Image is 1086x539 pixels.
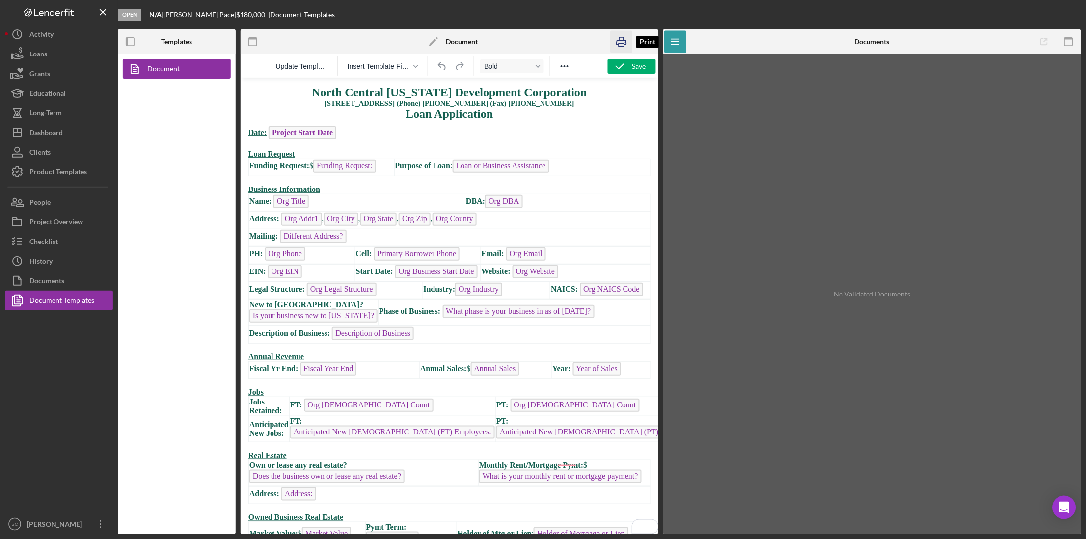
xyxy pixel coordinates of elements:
[29,291,94,313] div: Document Templates
[126,454,178,467] span: Payment Term
[272,59,331,73] button: Reset the template to the current product template value
[29,64,50,86] div: Grants
[5,44,113,64] button: Loans
[202,227,354,240] span: What phase is your business in as of [DATE]?
[50,348,254,361] span: Anticipated New [DEMOGRAPHIC_DATA] (FT) Employees:
[29,251,53,273] div: History
[5,103,113,123] a: Long-Term
[60,284,116,297] span: Fiscal Year End
[41,135,81,148] span: Org Addr1
[29,212,83,234] div: Project Overview
[29,83,66,106] div: Educational
[556,59,573,73] button: Reveal or hide additional toolbar items
[5,25,113,44] button: Activity
[192,135,236,148] span: Org County
[149,10,162,19] b: N/A
[9,451,57,459] strong: Market Value:
[29,103,62,125] div: Long-Term
[239,383,401,402] span: $
[50,339,62,347] strong: FT:
[8,373,46,381] span: Real Estate
[29,123,63,145] div: Dashboard
[5,232,113,251] button: Checklist
[123,59,226,79] a: Document
[9,320,42,337] span: Jobs Retained:
[668,59,1076,529] div: No Validated Documents
[272,187,318,200] span: Org Website
[256,348,461,361] span: Anticipated New [DEMOGRAPHIC_DATA] (PT) Employees:
[9,251,89,259] strong: Description of Business:
[241,78,658,534] iframe: Rich Text Area
[138,229,200,237] strong: Phase of Business:
[215,205,262,218] span: Org Industry
[9,451,110,459] span: $
[239,392,401,405] span: What is your monthly rent or mortgage payment?
[118,9,141,21] div: Open
[344,59,422,73] button: Insert Template Field
[11,522,18,527] text: SC
[9,411,39,420] strong: Address:
[115,189,153,197] strong: Start Date:
[241,171,264,180] strong: Email:
[9,222,123,231] strong: New to [GEOGRAPHIC_DATA]?
[155,187,237,200] span: Org Business Start Date
[158,135,190,148] span: Org Zip
[5,64,113,83] a: Grants
[256,339,268,347] strong: PT:
[61,449,110,462] span: Market Value
[484,62,532,70] span: Bold
[270,321,399,334] span: Org [DEMOGRAPHIC_DATA] Count
[91,249,173,262] span: Description of Business
[9,231,137,244] span: Is your business new to [US_STATE]?
[163,11,236,19] div: [PERSON_NAME] Pace |
[5,271,113,291] button: Documents
[239,383,343,391] strong: Monthly Rent/Mortgage Pymt:
[64,321,193,334] span: Org [DEMOGRAPHIC_DATA] Count
[8,310,23,318] span: Jobs
[149,11,163,19] div: |
[183,207,215,215] strong: Industry:
[276,62,327,70] span: Update Template
[256,323,268,331] strong: PT:
[5,212,113,232] button: Project Overview
[29,25,54,47] div: Activity
[5,192,113,212] button: People
[5,291,113,310] button: Document Templates
[9,136,39,145] strong: Address:
[9,189,26,197] strong: EIN:
[8,435,103,443] span: Owned Business Real Estate
[5,83,113,103] button: Educational
[120,135,157,148] span: Org State
[5,162,113,182] button: Product Templates
[115,171,132,180] strong: Cell:
[217,451,291,459] strong: Holder of Mtg or Lien
[40,152,106,165] span: Different Address?
[29,162,87,184] div: Product Templates
[5,514,113,534] button: SC[PERSON_NAME]
[217,451,388,459] span: :
[83,135,118,148] span: Org City
[9,154,38,162] strong: Mailing:
[632,59,646,74] div: Save
[9,383,107,391] strong: Own or lease any real estate?
[348,62,410,70] span: Insert Template Field
[236,10,265,19] span: $180,000
[5,123,113,142] button: Dashboard
[9,392,164,405] span: Does the business own or lease any real estate?
[241,189,270,197] strong: Website:
[134,169,219,183] span: Primary Borrower Phone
